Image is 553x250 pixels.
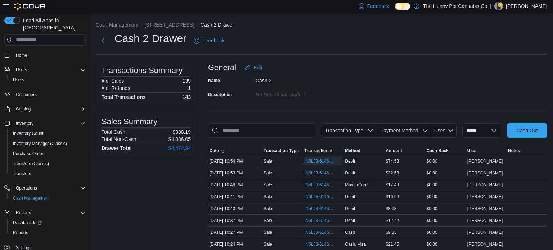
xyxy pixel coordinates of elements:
[208,204,262,213] div: [DATE] 10:40 PM
[183,94,191,100] h4: 143
[304,192,342,201] button: IN5LJ3-6146726
[10,194,86,203] span: Cash Management
[494,2,503,10] div: Shannon Shute
[208,123,315,138] input: This is a search bar. As you type, the results lower in the page will automatically filter.
[102,117,157,126] h3: Sales Summary
[425,169,466,177] div: $0.00
[1,89,89,100] button: Customers
[13,65,86,74] span: Users
[304,228,342,237] button: IN5LJ3-6146600
[325,128,363,133] span: Transaction Type
[13,208,34,217] button: Reports
[386,170,399,176] span: $32.53
[242,60,265,75] button: Edit
[13,105,33,113] button: Catalog
[467,158,503,164] span: [PERSON_NAME]
[386,182,399,188] span: $17.48
[304,229,335,235] span: IN5LJ3-6146600
[10,129,86,138] span: Inventory Count
[345,229,355,235] span: Cash
[208,192,262,201] div: [DATE] 10:41 PM
[304,218,335,223] span: IN5LJ3-6146685
[208,216,262,225] div: [DATE] 10:37 PM
[256,89,352,97] div: No Description added
[264,158,272,164] p: Sale
[1,104,89,114] button: Catalog
[425,216,466,225] div: $0.00
[7,138,89,149] button: Inventory Manager (Classic)
[16,53,27,58] span: Home
[208,157,262,165] div: [DATE] 10:54 PM
[386,229,396,235] span: $9.35
[16,67,27,73] span: Users
[467,148,477,154] span: User
[427,148,449,154] span: Cash Back
[208,146,262,155] button: Date
[304,157,342,165] button: IN5LJ3-6146855
[434,128,445,133] span: User
[7,75,89,85] button: Users
[386,148,402,154] span: Amount
[345,241,366,247] span: Cash, Visa
[183,78,191,84] p: 139
[425,192,466,201] div: $0.00
[13,171,31,177] span: Transfers
[431,123,457,138] button: User
[10,129,46,138] a: Inventory Count
[304,194,335,200] span: IN5LJ3-6146726
[466,146,507,155] button: User
[16,210,31,215] span: Reports
[1,65,89,75] button: Users
[7,228,89,238] button: Reports
[102,136,136,142] h6: Total Non-Cash
[304,216,342,225] button: IN5LJ3-6146685
[102,129,125,135] h6: Total Cash
[13,208,86,217] span: Reports
[10,149,86,158] span: Purchase Orders
[304,170,335,176] span: IN5LJ3-6146844
[386,241,399,247] span: $21.45
[10,76,27,84] a: Users
[467,229,503,235] span: [PERSON_NAME]
[467,206,503,212] span: [PERSON_NAME]
[10,218,86,227] span: Dashboards
[264,194,272,200] p: Sale
[507,123,547,138] button: Cash Out
[13,51,30,60] a: Home
[96,22,138,28] button: Cash Management
[191,33,227,48] a: Feedback
[367,3,389,10] span: Feedback
[304,241,335,247] span: IN5LJ3-6146578
[7,193,89,203] button: Cash Management
[386,194,399,200] span: $16.94
[7,159,89,169] button: Transfers (Classic)
[345,182,368,188] span: MasterCard
[102,66,183,75] h3: Transactions Summary
[10,169,34,178] a: Transfers
[264,218,272,223] p: Sale
[425,228,466,237] div: $0.00
[13,77,24,83] span: Users
[7,169,89,179] button: Transfers
[13,51,86,60] span: Home
[304,206,335,212] span: IN5LJ3-6146709
[7,128,89,138] button: Inventory Count
[264,148,299,154] span: Transaction Type
[96,21,547,30] nav: An example of EuiBreadcrumbs
[144,22,194,28] button: [STREET_ADDRESS]
[10,76,86,84] span: Users
[13,141,67,146] span: Inventory Manager (Classic)
[13,90,86,99] span: Customers
[208,181,262,189] div: [DATE] 10:48 PM
[13,184,86,192] span: Operations
[304,181,342,189] button: IN5LJ3-6146797
[13,105,86,113] span: Catalog
[425,240,466,249] div: $0.00
[467,218,503,223] span: [PERSON_NAME]
[380,128,418,133] span: Payment Method
[102,94,146,100] h4: Total Transactions
[384,146,425,155] button: Amount
[253,64,262,71] span: Edit
[304,204,342,213] button: IN5LJ3-6146709
[168,145,191,151] h4: $4,474.24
